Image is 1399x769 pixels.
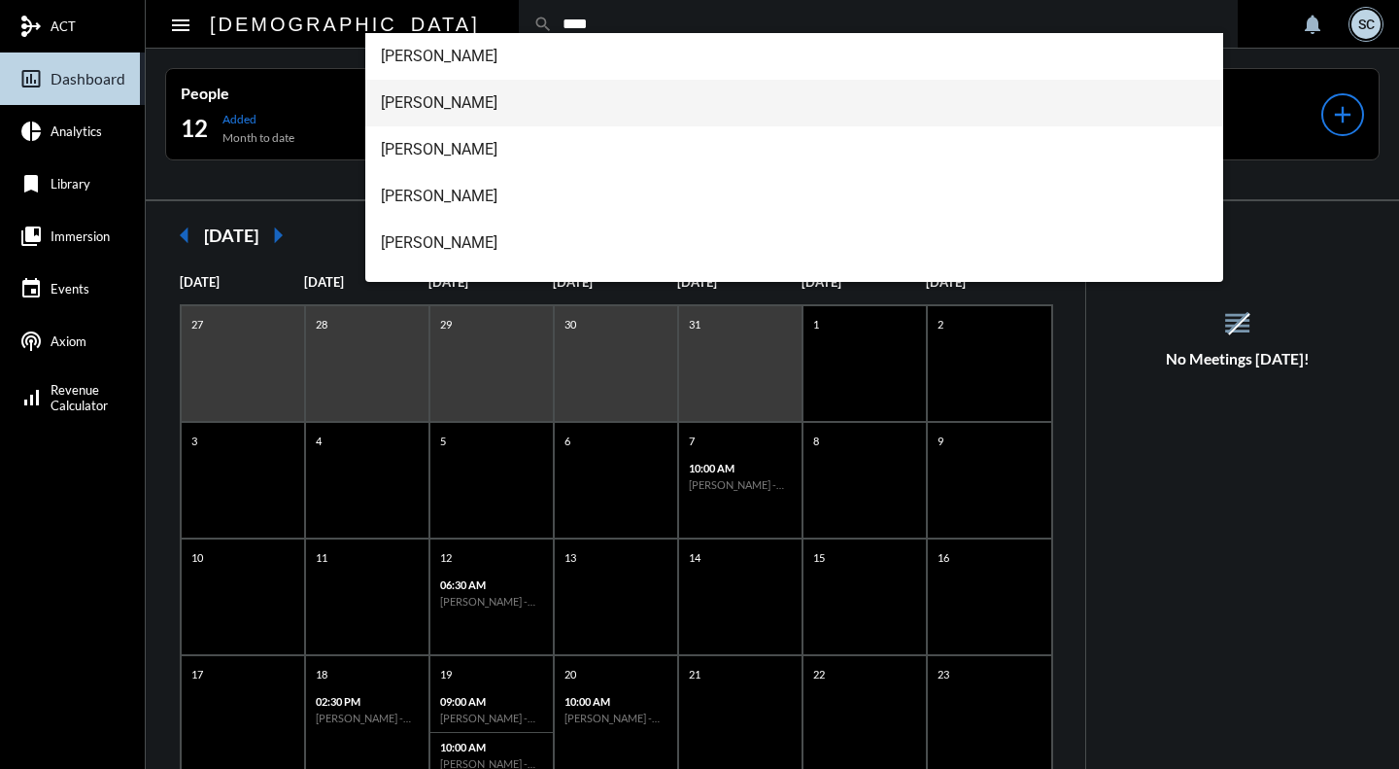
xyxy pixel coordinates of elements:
[311,433,326,449] p: 4
[311,316,332,332] p: 28
[435,666,457,682] p: 19
[440,695,543,708] p: 09:00 AM
[560,433,575,449] p: 6
[169,14,192,37] mat-icon: Side nav toggle icon
[560,316,581,332] p: 30
[187,316,208,332] p: 27
[51,176,90,192] span: Library
[316,712,419,724] h6: [PERSON_NAME] - Action
[1351,10,1381,39] div: SC
[19,67,43,90] mat-icon: insert_chart_outlined
[808,549,830,566] p: 15
[933,666,954,682] p: 23
[316,695,419,708] p: 02:30 PM
[933,316,948,332] p: 2
[435,549,457,566] p: 12
[560,549,581,566] p: 13
[258,216,297,255] mat-icon: arrow_right
[19,277,43,300] mat-icon: event
[161,5,200,44] button: Toggle sidenav
[381,173,1208,220] span: [PERSON_NAME]
[564,695,667,708] p: 10:00 AM
[684,316,705,332] p: 31
[51,281,89,297] span: Events
[165,216,204,255] mat-icon: arrow_left
[311,549,332,566] p: 11
[808,666,830,682] p: 22
[1221,307,1253,339] mat-icon: reorder
[381,33,1208,80] span: [PERSON_NAME]
[180,274,304,290] p: [DATE]
[1086,350,1390,367] h5: No Meetings [DATE]!
[204,225,258,246] h2: [DATE]
[689,478,792,491] h6: [PERSON_NAME] - Possibility
[689,462,792,474] p: 10:00 AM
[51,382,108,413] span: Revenue Calculator
[440,741,543,753] p: 10:00 AM
[19,172,43,195] mat-icon: bookmark
[51,18,76,34] span: ACT
[51,123,102,139] span: Analytics
[222,130,294,145] p: Month to date
[19,386,43,409] mat-icon: signal_cellular_alt
[187,433,202,449] p: 3
[210,9,480,40] h2: [DEMOGRAPHIC_DATA]
[808,433,824,449] p: 8
[51,333,86,349] span: Axiom
[19,225,43,248] mat-icon: collections_bookmark
[435,316,457,332] p: 29
[381,266,1208,313] span: [PERSON_NAME]
[51,70,125,87] span: Dashboard
[304,274,428,290] p: [DATE]
[933,433,948,449] p: 9
[311,666,332,682] p: 18
[381,220,1208,266] span: [PERSON_NAME]
[381,126,1208,173] span: [PERSON_NAME]
[19,330,43,353] mat-icon: podcasts
[808,316,824,332] p: 1
[435,433,451,449] p: 5
[560,666,581,682] p: 20
[684,666,705,682] p: 21
[684,433,699,449] p: 7
[381,80,1208,126] span: [PERSON_NAME]
[222,112,294,126] p: Added
[1106,226,1371,249] h2: AGENDA
[181,113,208,144] h2: 12
[440,712,543,724] h6: [PERSON_NAME] - Review
[187,666,208,682] p: 17
[440,578,543,591] p: 06:30 AM
[1301,13,1324,36] mat-icon: notifications
[19,120,43,143] mat-icon: pie_chart
[440,595,543,608] h6: [PERSON_NAME] - Possibility
[19,15,43,38] mat-icon: mediation
[187,549,208,566] p: 10
[933,549,954,566] p: 16
[51,228,110,244] span: Immersion
[533,15,553,34] mat-icon: search
[684,549,705,566] p: 14
[1329,101,1356,128] mat-icon: add
[181,84,396,102] p: People
[1106,254,1371,269] p: [DATE]
[564,712,667,724] h6: [PERSON_NAME] - Review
